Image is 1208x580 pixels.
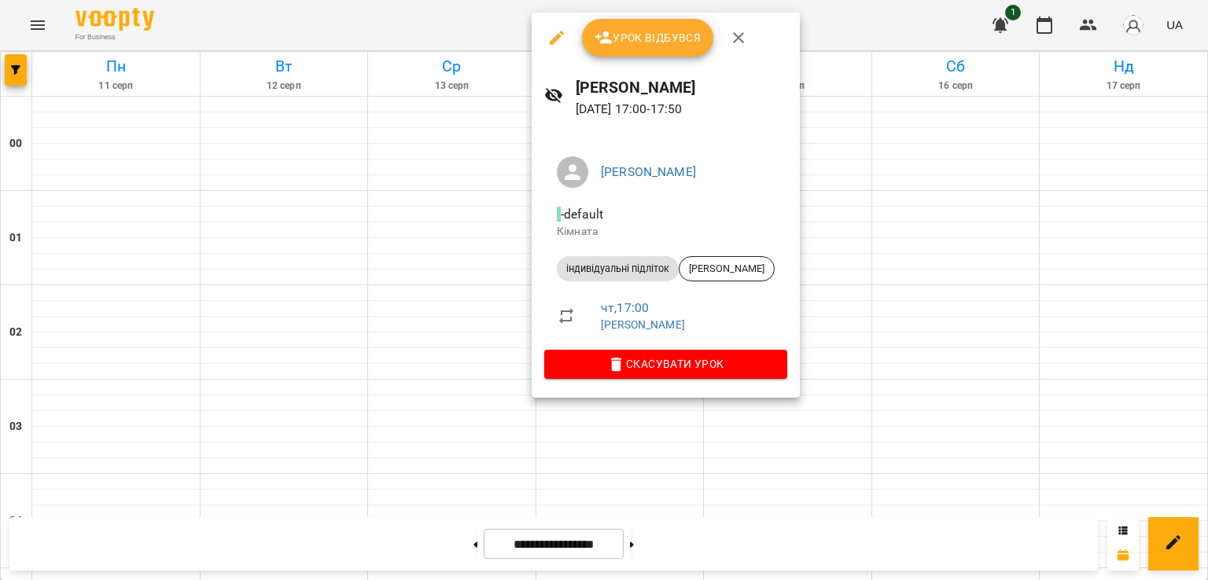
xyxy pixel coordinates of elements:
[601,318,685,331] a: [PERSON_NAME]
[595,28,702,47] span: Урок відбувся
[582,19,714,57] button: Урок відбувся
[601,300,649,315] a: чт , 17:00
[679,262,774,276] span: [PERSON_NAME]
[576,100,787,119] p: [DATE] 17:00 - 17:50
[601,164,696,179] a: [PERSON_NAME]
[679,256,775,281] div: [PERSON_NAME]
[557,207,606,222] span: - default
[557,262,679,276] span: індивідуальні підліток
[557,354,775,373] span: Скасувати Урок
[557,224,775,240] p: Кімната
[544,350,787,378] button: Скасувати Урок
[576,75,787,100] h6: [PERSON_NAME]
